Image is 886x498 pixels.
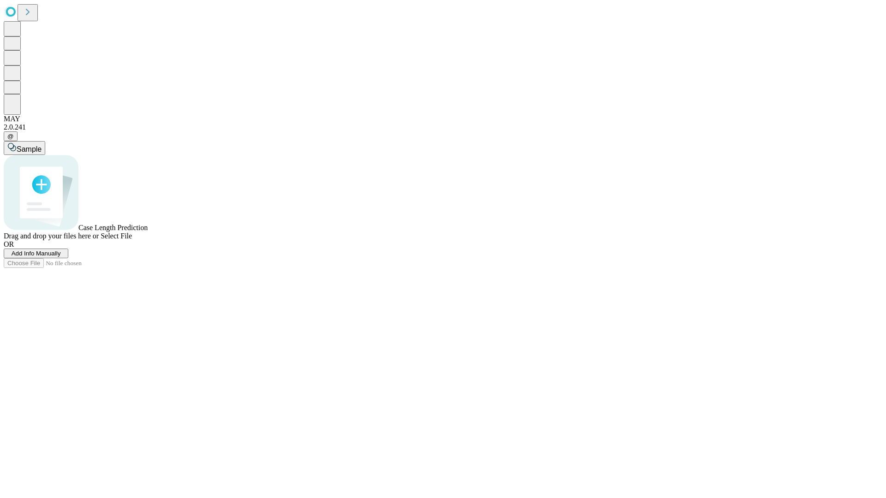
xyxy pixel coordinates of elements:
button: @ [4,131,18,141]
span: OR [4,240,14,248]
span: @ [7,133,14,140]
span: Drag and drop your files here or [4,232,99,240]
span: Sample [17,145,42,153]
div: MAY [4,115,882,123]
span: Select File [101,232,132,240]
span: Add Info Manually [12,250,61,257]
button: Sample [4,141,45,155]
div: 2.0.241 [4,123,882,131]
button: Add Info Manually [4,249,68,258]
span: Case Length Prediction [78,224,148,231]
